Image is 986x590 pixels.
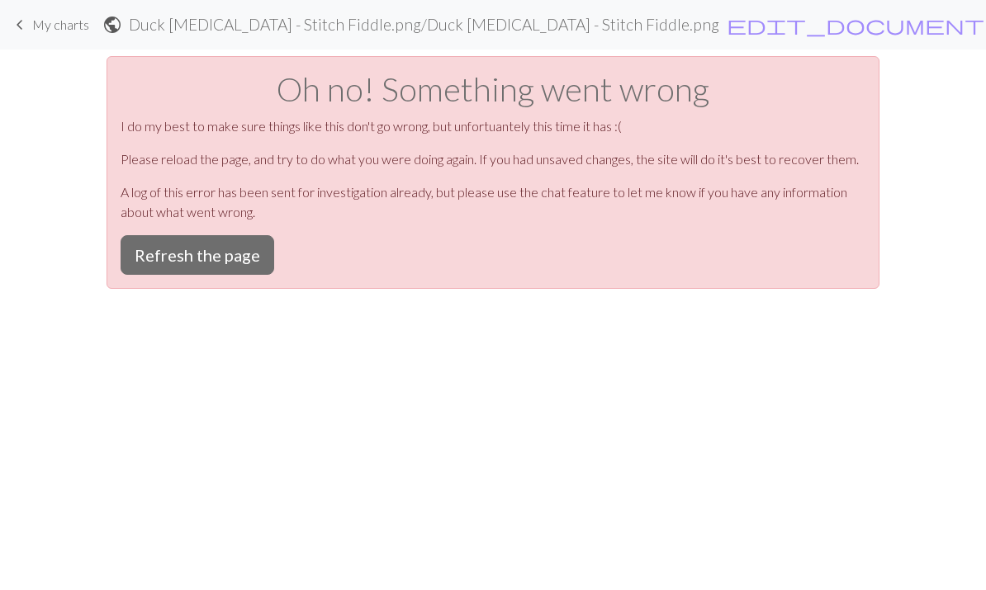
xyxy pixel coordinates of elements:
[121,70,865,110] h1: Oh no! Something went wrong
[121,235,274,275] button: Refresh the page
[121,116,865,136] p: I do my best to make sure things like this don't go wrong, but unfortuantely this time it has :(
[32,17,89,32] span: My charts
[10,13,30,36] span: keyboard_arrow_left
[129,15,719,34] h2: Duck [MEDICAL_DATA] - Stitch Fiddle.png / Duck [MEDICAL_DATA] - Stitch Fiddle.png
[102,13,122,36] span: public
[121,182,865,222] p: A log of this error has been sent for investigation already, but please use the chat feature to l...
[727,13,984,36] span: edit_document
[121,149,865,169] p: Please reload the page, and try to do what you were doing again. If you had unsaved changes, the ...
[10,11,89,39] a: My charts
